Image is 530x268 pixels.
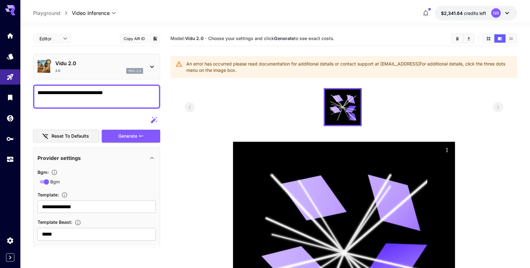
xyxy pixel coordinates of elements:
[6,153,14,161] div: Usage
[6,73,14,81] div: Playground
[205,35,207,42] p: ·
[46,59,51,65] button: Certified Model – Vetted for best performance and includes a commercial license.
[6,32,14,40] div: Home
[6,237,14,244] div: Settings
[6,135,14,143] div: API Keys
[33,9,72,17] nav: breadcrumb
[33,9,60,17] a: Playground
[72,219,84,226] button: Available values: auto, bear, tiger, elk, snake, lion, wolf
[33,130,99,143] button: Reset to defaults
[441,10,464,16] span: $2,341.64
[6,253,14,262] button: Expand sidebar
[6,93,14,101] div: Library
[186,58,512,76] div: An error has occurred please read documentation for additional details or contact support at [EMA...
[152,35,158,42] button: Add to library
[38,154,81,162] p: Provider settings
[39,35,59,42] span: Editor
[435,6,517,20] button: $2,341.63727NR
[128,69,141,73] p: vidu_2_0
[6,114,14,122] div: Wallet
[208,36,334,41] span: Choose your settings and click to see exact costs.
[120,34,148,43] button: Copy AIR ID
[274,36,294,41] b: Generate
[55,68,60,73] p: 2.0
[463,34,474,43] button: Download All
[38,219,72,225] span: Template Beast :
[491,8,501,18] div: NR
[6,52,14,60] div: Models
[441,10,486,17] div: $2,341.63727
[72,9,110,17] span: Video Inference
[59,192,70,198] button: Available templates: exotic_princess, beast_companion, hugging, bodyshake, ghibli, shake_it_dance...
[38,169,49,175] span: Bgm :
[451,34,475,43] div: Clear AllDownload All
[482,34,517,43] div: Show media in grid viewShow media in video viewShow media in list view
[483,34,494,43] button: Show media in grid view
[494,34,506,43] button: Show media in video view
[38,150,156,166] div: Provider settings
[38,57,156,76] div: Certified Model – Vetted for best performance and includes a commercial license.Vidu 2.02.0vidu_2_0
[118,132,137,140] span: Generate
[170,36,203,41] span: Model:
[102,130,160,143] button: Generate
[50,178,60,185] span: Bgm
[442,145,452,155] div: Actions
[55,59,143,67] p: Vidu 2.0
[452,34,463,43] button: Clear All
[506,34,517,43] button: Show media in list view
[464,10,486,16] span: credits left
[185,36,203,41] b: Vidu 2.0
[38,192,59,197] span: Template :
